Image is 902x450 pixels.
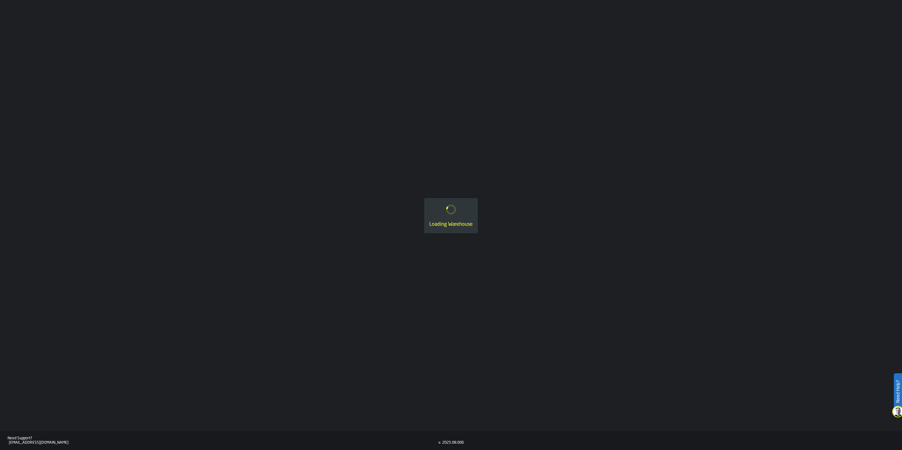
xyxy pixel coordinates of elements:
label: Need Help? [894,374,901,409]
div: v. [438,441,441,445]
a: Need Support?[EMAIL_ADDRESS][DOMAIN_NAME] [8,436,438,445]
div: Loading Warehouse [429,221,473,228]
div: Need Support? [8,436,438,441]
div: 2025.08.006 [442,441,464,445]
div: [EMAIL_ADDRESS][DOMAIN_NAME] [9,441,438,445]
